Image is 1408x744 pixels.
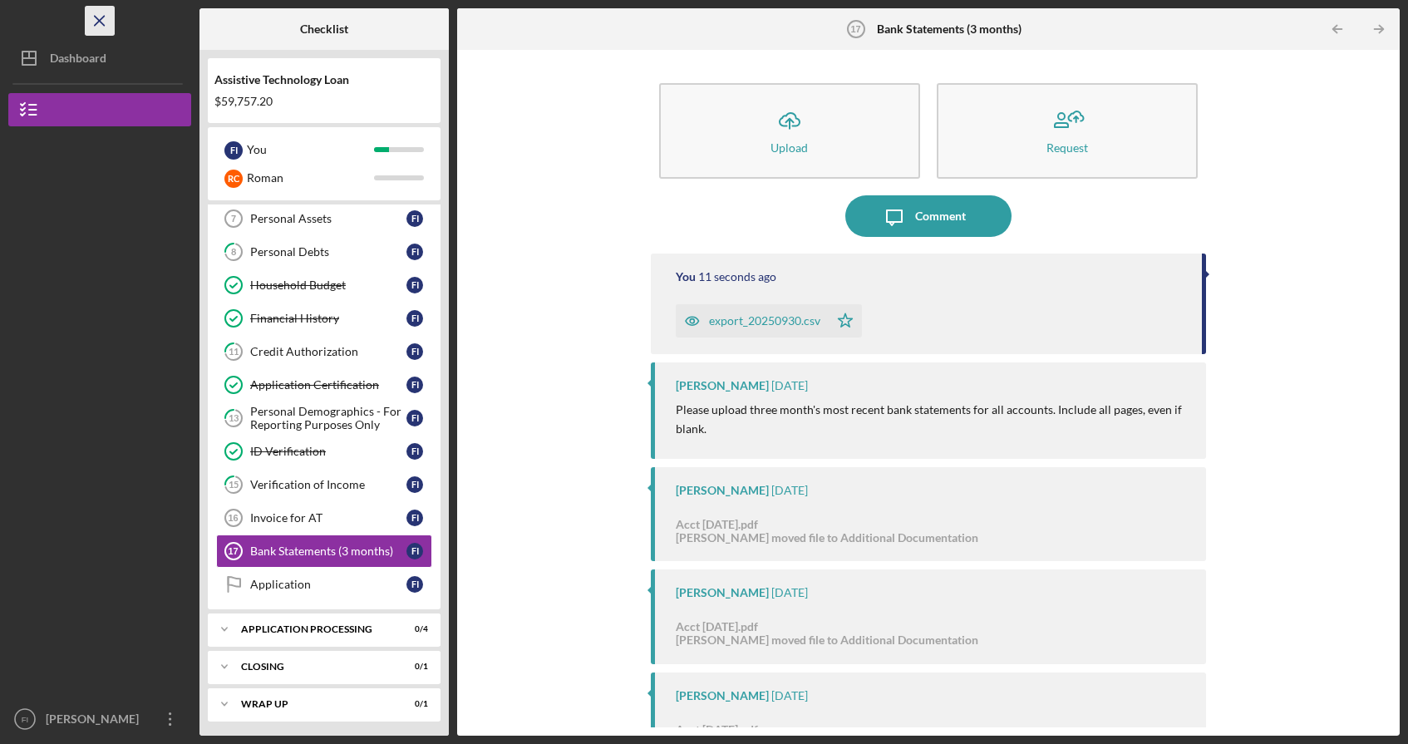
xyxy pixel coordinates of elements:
div: Acct [DATE].pdf [676,620,978,633]
div: Personal Demographics - For Reporting Purposes Only [250,405,406,431]
div: [PERSON_NAME] moved file to Additional Documentation [676,633,978,647]
div: $59,757.20 [214,95,434,108]
button: FI[PERSON_NAME] [8,702,191,736]
text: FI [22,715,29,724]
div: Credit Authorization [250,345,406,358]
div: Application Certification [250,378,406,392]
div: Personal Assets [250,212,406,225]
a: 16Invoice for ATFI [216,501,432,535]
div: 0 / 4 [398,624,428,634]
div: F I [406,277,423,293]
a: Application CertificationFI [216,368,432,402]
tspan: 15 [229,480,239,490]
div: Dashboard [50,42,106,79]
div: Closing [241,662,386,672]
div: Upload [770,141,808,154]
a: 15Verification of IncomeFI [216,468,432,501]
div: F I [406,377,423,393]
time: 2025-09-16 21:48 [771,586,808,599]
tspan: 7 [231,214,236,224]
div: F I [406,443,423,460]
div: F I [406,210,423,227]
div: Wrap up [241,699,386,709]
div: Acct [DATE].pdf [676,518,978,531]
div: ID Verification [250,445,406,458]
div: [PERSON_NAME] [676,484,769,497]
div: Personal Debts [250,245,406,259]
div: export_20250930.csv [709,314,820,328]
tspan: 16 [228,513,238,523]
button: Dashboard [8,42,191,75]
b: Checklist [300,22,348,36]
div: F I [224,141,243,160]
div: Application Processing [241,624,386,634]
a: 11Credit AuthorizationFI [216,335,432,368]
a: 17Bank Statements (3 months)FI [216,535,432,568]
div: Request [1046,141,1088,154]
button: Request [937,83,1198,179]
tspan: 13 [229,413,239,424]
a: 8Personal DebtsFI [216,235,432,269]
div: F I [406,576,423,593]
time: 2025-09-30 23:17 [698,270,776,283]
div: Comment [915,195,966,237]
div: Roman [247,164,374,192]
div: Acct [DATE].pdf [676,723,978,737]
div: F I [406,244,423,260]
tspan: 17 [850,24,860,34]
div: R C [224,170,243,188]
div: Application [250,578,406,591]
div: Household Budget [250,278,406,292]
p: Please upload three month's most recent bank statements for all accounts. Include all pages, even... [676,401,1189,438]
a: Financial HistoryFI [216,302,432,335]
div: [PERSON_NAME] [676,689,769,702]
div: [PERSON_NAME] [676,379,769,392]
div: 0 / 1 [398,662,428,672]
div: F I [406,510,423,526]
div: F I [406,543,423,559]
button: export_20250930.csv [676,304,862,338]
div: F I [406,476,423,493]
b: Bank Statements (3 months) [877,22,1022,36]
tspan: 8 [231,247,236,258]
div: [PERSON_NAME] [42,702,150,740]
time: 2025-09-16 21:45 [771,689,808,702]
div: 0 / 1 [398,699,428,709]
a: ID VerificationFI [216,435,432,468]
tspan: 17 [228,546,238,556]
div: Financial History [250,312,406,325]
button: Comment [845,195,1012,237]
div: F I [406,310,423,327]
div: You [247,135,374,164]
div: [PERSON_NAME] moved file to Additional Documentation [676,531,978,544]
div: Bank Statements (3 months) [250,544,406,558]
time: 2025-09-16 21:49 [771,484,808,497]
div: Invoice for AT [250,511,406,525]
a: Household BudgetFI [216,269,432,302]
a: ApplicationFI [216,568,432,601]
tspan: 11 [229,347,239,357]
button: Upload [659,83,920,179]
div: [PERSON_NAME] [676,586,769,599]
div: You [676,270,696,283]
div: Assistive Technology Loan [214,73,434,86]
time: 2025-09-26 23:01 [771,379,808,392]
a: 13Personal Demographics - For Reporting Purposes OnlyFI [216,402,432,435]
div: Verification of Income [250,478,406,491]
div: F I [406,410,423,426]
div: F I [406,343,423,360]
a: 7Personal AssetsFI [216,202,432,235]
